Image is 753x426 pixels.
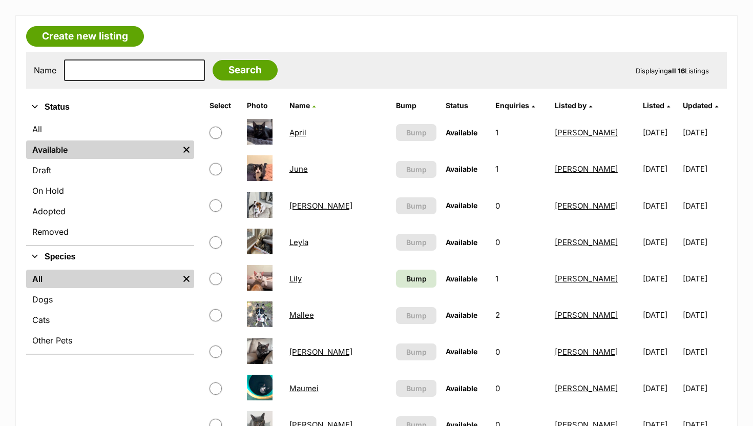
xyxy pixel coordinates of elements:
span: Available [446,201,477,210]
span: Available [446,384,477,393]
td: 0 [491,188,550,224]
a: Leyla [289,237,308,247]
a: All [26,120,194,138]
th: Photo [243,97,284,114]
td: [DATE] [639,188,682,224]
a: Remove filter [179,270,194,288]
span: Bump [406,127,427,138]
a: April [289,128,306,137]
a: Removed [26,222,194,241]
span: Available [446,165,477,173]
th: Bump [392,97,441,114]
a: [PERSON_NAME] [289,201,352,211]
span: Available [446,311,477,319]
span: Updated [683,101,713,110]
a: [PERSON_NAME] [289,347,352,357]
span: Bump [406,383,427,394]
span: Available [446,274,477,283]
td: [DATE] [683,371,726,406]
td: [DATE] [683,261,726,296]
a: Mallee [289,310,314,320]
a: Bump [396,270,436,288]
button: Bump [396,124,436,141]
span: Bump [406,273,427,284]
td: 1 [491,261,550,296]
span: Name [289,101,310,110]
span: Bump [406,310,427,321]
span: Bump [406,347,427,357]
a: Adopted [26,202,194,220]
span: Bump [406,237,427,248]
a: [PERSON_NAME] [555,347,618,357]
a: All [26,270,179,288]
td: 1 [491,115,550,150]
a: On Hold [26,181,194,200]
td: 1 [491,151,550,187]
a: Dogs [26,290,194,309]
td: 2 [491,297,550,333]
a: Name [289,101,316,110]
td: [DATE] [639,334,682,370]
div: Species [26,268,194,354]
a: Draft [26,161,194,179]
a: [PERSON_NAME] [555,237,618,247]
a: Lily [289,274,302,283]
td: 0 [491,334,550,370]
td: [DATE] [683,297,726,333]
span: Available [446,128,477,137]
span: Bump [406,164,427,175]
button: Bump [396,161,436,178]
td: [DATE] [639,297,682,333]
button: Bump [396,234,436,251]
td: [DATE] [683,188,726,224]
td: 0 [491,371,550,406]
a: Enquiries [495,101,535,110]
td: [DATE] [683,225,726,260]
span: Available [446,347,477,356]
button: Bump [396,307,436,324]
a: Maumei [289,383,319,393]
button: Bump [396,380,436,397]
a: [PERSON_NAME] [555,201,618,211]
a: Create new listing [26,26,144,47]
span: Displaying Listings [636,67,709,75]
button: Species [26,250,194,263]
td: [DATE] [639,151,682,187]
button: Status [26,100,194,114]
td: [DATE] [683,151,726,187]
a: Remove filter [179,140,194,159]
td: [DATE] [639,225,682,260]
span: Listed [643,101,664,110]
th: Select [205,97,242,114]
span: Available [446,238,477,247]
a: [PERSON_NAME] [555,310,618,320]
span: translation missing: en.admin.listings.index.attributes.enquiries [495,101,529,110]
a: Listed by [555,101,592,110]
a: June [289,164,308,174]
a: Other Pets [26,331,194,350]
button: Bump [396,197,436,214]
span: Listed by [555,101,587,110]
td: [DATE] [639,371,682,406]
td: 0 [491,225,550,260]
button: Bump [396,343,436,360]
th: Status [442,97,490,114]
td: [DATE] [683,334,726,370]
a: [PERSON_NAME] [555,164,618,174]
a: Updated [683,101,718,110]
a: [PERSON_NAME] [555,128,618,137]
td: [DATE] [683,115,726,150]
a: [PERSON_NAME] [555,383,618,393]
span: Bump [406,200,427,211]
a: Listed [643,101,670,110]
a: Available [26,140,179,159]
div: Status [26,118,194,245]
a: Cats [26,311,194,329]
strong: all 16 [668,67,685,75]
input: Search [213,60,278,80]
td: [DATE] [639,261,682,296]
label: Name [34,66,56,75]
td: [DATE] [639,115,682,150]
a: [PERSON_NAME] [555,274,618,283]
